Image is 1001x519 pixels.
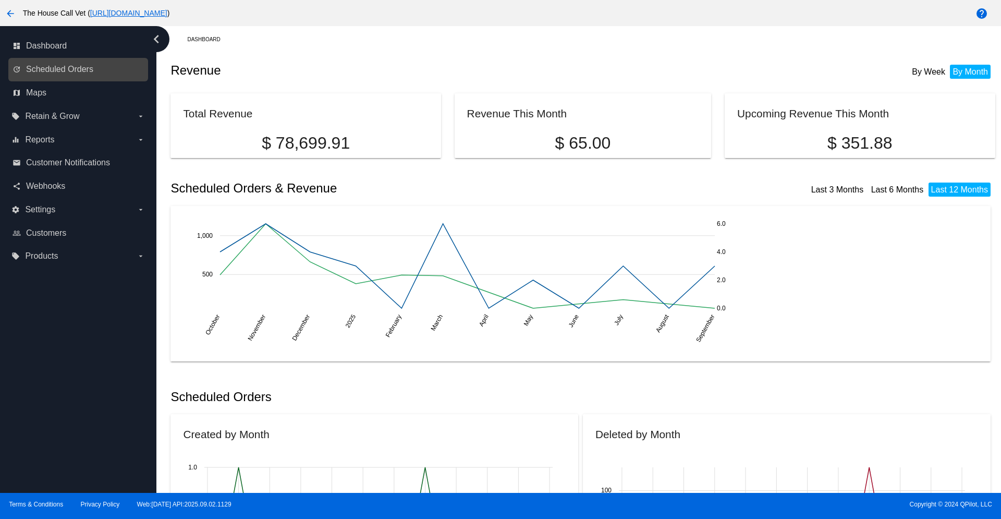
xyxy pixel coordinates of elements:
i: equalizer [11,136,20,144]
span: Dashboard [26,41,67,51]
a: Last 3 Months [811,185,864,194]
i: share [13,182,21,190]
a: [URL][DOMAIN_NAME] [90,9,167,17]
span: Copyright © 2024 QPilot, LLC [509,501,992,508]
h2: Total Revenue [183,107,252,119]
h2: Upcoming Revenue This Month [737,107,889,119]
i: chevron_left [148,31,165,47]
a: Web:[DATE] API:2025.09.02.1129 [137,501,231,508]
a: dashboard Dashboard [13,38,145,54]
i: people_outline [13,229,21,237]
li: By Week [909,65,948,79]
i: arrow_drop_down [137,136,145,144]
span: Retain & Grow [25,112,79,121]
a: Last 6 Months [871,185,924,194]
text: 1.0 [189,464,198,471]
h2: Scheduled Orders [170,390,583,404]
mat-icon: help [975,7,988,20]
text: April [478,313,490,328]
text: May [522,313,534,327]
span: Reports [25,135,54,144]
p: $ 65.00 [467,134,699,153]
i: local_offer [11,252,20,260]
text: February [384,313,403,339]
i: settings [11,206,20,214]
i: map [13,89,21,97]
span: Maps [26,88,46,98]
span: The House Call Vet ( ) [23,9,170,17]
i: local_offer [11,112,20,120]
p: $ 351.88 [737,134,982,153]
text: 2.0 [717,276,726,283]
text: August [654,313,670,334]
text: 0.0 [717,304,726,311]
i: update [13,65,21,74]
a: Terms & Conditions [9,501,63,508]
span: Products [25,251,58,261]
i: arrow_drop_down [137,206,145,214]
a: Privacy Policy [81,501,120,508]
text: 1,000 [197,232,213,239]
i: arrow_drop_down [137,252,145,260]
text: March [430,313,445,332]
text: 2025 [344,313,358,329]
span: Customers [26,228,66,238]
a: map Maps [13,85,145,101]
h2: Deleted by Month [595,428,680,440]
span: Webhooks [26,182,65,191]
h2: Created by Month [183,428,269,440]
li: By Month [950,65,991,79]
text: September [695,313,716,343]
span: Customer Notifications [26,158,110,167]
h2: Revenue This Month [467,107,567,119]
a: people_outline Customers [13,225,145,242]
a: email Customer Notifications [13,154,145,171]
a: Dashboard [187,31,229,47]
text: July [613,313,625,326]
i: email [13,159,21,167]
mat-icon: arrow_back [4,7,17,20]
i: dashboard [13,42,21,50]
text: 6.0 [717,220,726,227]
text: October [204,313,222,336]
text: 4.0 [717,248,726,255]
h2: Revenue [170,63,583,78]
a: Last 12 Months [931,185,988,194]
p: $ 78,699.91 [183,134,428,153]
text: June [567,313,580,329]
text: November [247,313,267,342]
a: update Scheduled Orders [13,61,145,78]
span: Settings [25,205,55,214]
text: 100 [601,487,612,494]
a: share Webhooks [13,178,145,195]
text: 500 [202,271,213,278]
i: arrow_drop_down [137,112,145,120]
text: December [291,313,312,342]
span: Scheduled Orders [26,65,93,74]
h2: Scheduled Orders & Revenue [170,181,583,196]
